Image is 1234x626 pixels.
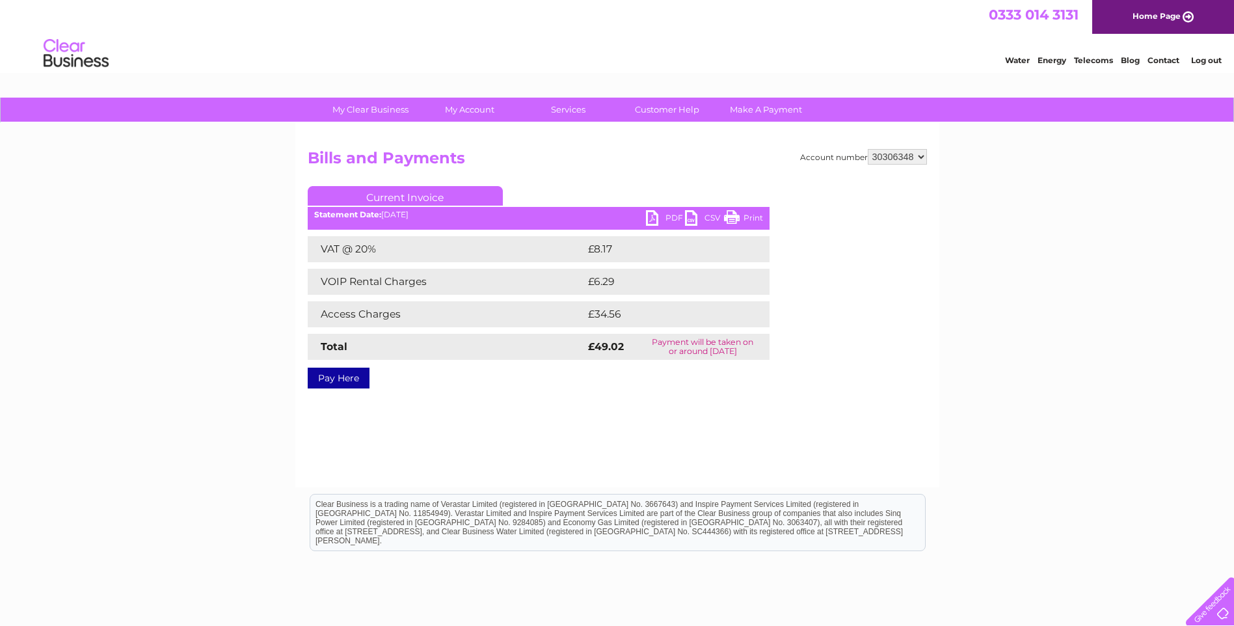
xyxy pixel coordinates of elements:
[585,236,737,262] td: £8.17
[308,236,585,262] td: VAT @ 20%
[712,98,820,122] a: Make A Payment
[588,340,624,353] strong: £49.02
[308,210,770,219] div: [DATE]
[585,269,739,295] td: £6.29
[1121,55,1140,65] a: Blog
[585,301,744,327] td: £34.56
[308,269,585,295] td: VOIP Rental Charges
[308,368,369,388] a: Pay Here
[43,34,109,74] img: logo.png
[800,149,927,165] div: Account number
[308,149,927,174] h2: Bills and Payments
[310,7,925,63] div: Clear Business is a trading name of Verastar Limited (registered in [GEOGRAPHIC_DATA] No. 3667643...
[314,210,381,219] b: Statement Date:
[1074,55,1113,65] a: Telecoms
[1191,55,1222,65] a: Log out
[724,210,763,229] a: Print
[613,98,721,122] a: Customer Help
[1147,55,1179,65] a: Contact
[416,98,523,122] a: My Account
[321,340,347,353] strong: Total
[308,301,585,327] td: Access Charges
[308,186,503,206] a: Current Invoice
[636,334,769,360] td: Payment will be taken on or around [DATE]
[989,7,1079,23] a: 0333 014 3131
[685,210,724,229] a: CSV
[646,210,685,229] a: PDF
[515,98,622,122] a: Services
[317,98,424,122] a: My Clear Business
[1005,55,1030,65] a: Water
[1038,55,1066,65] a: Energy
